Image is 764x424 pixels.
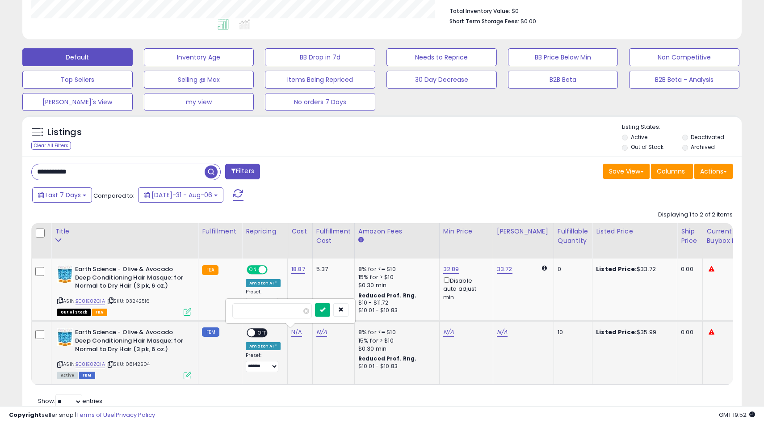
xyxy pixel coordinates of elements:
[358,227,436,236] div: Amazon Fees
[558,328,585,336] div: 10
[57,372,78,379] span: All listings currently available for purchase on Amazon
[246,289,281,309] div: Preset:
[144,93,254,111] button: my view
[22,71,133,89] button: Top Sellers
[57,309,91,316] span: All listings that are currently out of stock and unavailable for purchase on Amazon
[316,227,351,246] div: Fulfillment Cost
[558,265,585,273] div: 0
[246,279,281,287] div: Amazon AI *
[265,71,375,89] button: Items Being Repriced
[706,227,752,246] div: Current Buybox Price
[443,265,459,274] a: 32.89
[443,227,489,236] div: Min Price
[144,48,254,66] button: Inventory Age
[596,328,637,336] b: Listed Price:
[291,227,309,236] div: Cost
[358,299,432,307] div: $10 - $11.72
[681,265,696,273] div: 0.00
[719,411,755,419] span: 2025-08-14 19:52 GMT
[358,273,432,281] div: 15% for > $10
[386,71,497,89] button: 30 Day Decrease
[358,355,417,362] b: Reduced Prof. Rng.
[291,265,305,274] a: 18.87
[22,93,133,111] button: [PERSON_NAME]'s View
[151,191,212,199] span: [DATE]-31 - Aug-06
[596,227,673,236] div: Listed Price
[225,164,260,179] button: Filters
[55,227,194,236] div: Title
[38,397,102,405] span: Show: entries
[246,342,281,350] div: Amazon AI *
[622,123,741,131] p: Listing States:
[681,227,699,246] div: Ship Price
[106,360,150,368] span: | SKU: 08142504
[9,411,155,420] div: seller snap | |
[358,345,432,353] div: $0.30 min
[358,265,432,273] div: 8% for <= $10
[265,48,375,66] button: BB Drop in 7d
[246,352,281,373] div: Preset:
[202,265,218,275] small: FBA
[358,281,432,289] div: $0.30 min
[691,143,715,151] label: Archived
[316,328,327,337] a: N/A
[449,5,726,16] li: $0
[265,93,375,111] button: No orders 7 Days
[596,328,670,336] div: $35.99
[558,227,588,246] div: Fulfillable Quantity
[57,328,191,378] div: ASIN:
[508,48,618,66] button: BB Price Below Min
[248,266,259,274] span: ON
[603,164,650,179] button: Save View
[358,363,432,370] div: $10.01 - $10.83
[358,337,432,345] div: 15% for > $10
[521,17,536,25] span: $0.00
[316,265,348,273] div: 5.37
[9,411,42,419] strong: Copyright
[443,276,486,301] div: Disable auto adjust min
[22,48,133,66] button: Default
[631,133,647,141] label: Active
[46,191,81,199] span: Last 7 Days
[631,143,663,151] label: Out of Stock
[449,7,510,15] b: Total Inventory Value:
[75,328,184,356] b: Earth Science - Olive & Avocado Deep Conditioning Hair Masque: for Normal to Dry Hair (3 pk, 6 oz.)
[76,360,105,368] a: B001E0ZCIA
[658,211,733,219] div: Displaying 1 to 2 of 2 items
[629,48,739,66] button: Non Competitive
[657,167,685,176] span: Columns
[443,328,454,337] a: N/A
[497,265,512,274] a: 33.72
[497,227,550,236] div: [PERSON_NAME]
[116,411,155,419] a: Privacy Policy
[92,309,107,316] span: FBA
[691,133,724,141] label: Deactivated
[202,327,219,337] small: FBM
[106,297,150,305] span: | SKU: 03242516
[93,191,134,200] span: Compared to:
[246,227,284,236] div: Repricing
[266,266,281,274] span: OFF
[449,17,519,25] b: Short Term Storage Fees:
[358,328,432,336] div: 8% for <= $10
[497,328,508,337] a: N/A
[144,71,254,89] button: Selling @ Max
[57,265,73,283] img: 51SyHlGhLeL._SL40_.jpg
[75,265,184,293] b: Earth Science - Olive & Avocado Deep Conditioning Hair Masque: for Normal to Dry Hair (3 pk, 6 oz.)
[76,411,114,419] a: Terms of Use
[138,187,223,203] button: [DATE]-31 - Aug-06
[596,265,637,273] b: Listed Price:
[358,236,364,244] small: Amazon Fees.
[629,71,739,89] button: B2B Beta - Analysis
[358,307,432,314] div: $10.01 - $10.83
[47,126,82,139] h5: Listings
[79,372,95,379] span: FBM
[202,227,238,236] div: Fulfillment
[694,164,733,179] button: Actions
[358,292,417,299] b: Reduced Prof. Rng.
[651,164,693,179] button: Columns
[508,71,618,89] button: B2B Beta
[31,141,71,150] div: Clear All Filters
[57,265,191,315] div: ASIN:
[57,328,73,346] img: 51SyHlGhLeL._SL40_.jpg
